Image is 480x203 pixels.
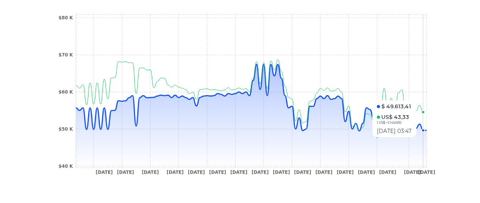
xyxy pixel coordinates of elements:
tspan: [DATE] [230,169,247,175]
tspan: $70 K [58,52,73,58]
tspan: [DATE] [379,169,396,175]
tspan: [DATE] [96,169,113,175]
tspan: [DATE] [418,169,435,175]
tspan: [DATE] [358,169,375,175]
tspan: [DATE] [404,169,421,175]
tspan: $80 K [58,15,73,20]
tspan: [DATE] [252,169,269,175]
tspan: [DATE] [188,169,205,175]
tspan: [DATE] [337,169,354,175]
tspan: $50 K [58,126,73,131]
tspan: [DATE] [142,169,159,175]
tspan: [DATE] [117,169,134,175]
tspan: [DATE] [209,169,226,175]
tspan: [DATE] [315,169,332,175]
tspan: [DATE] [294,169,311,175]
tspan: [DATE] [273,169,290,175]
tspan: $60 K [58,89,73,95]
tspan: [DATE] [167,169,184,175]
tspan: $40 K [58,163,73,169]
